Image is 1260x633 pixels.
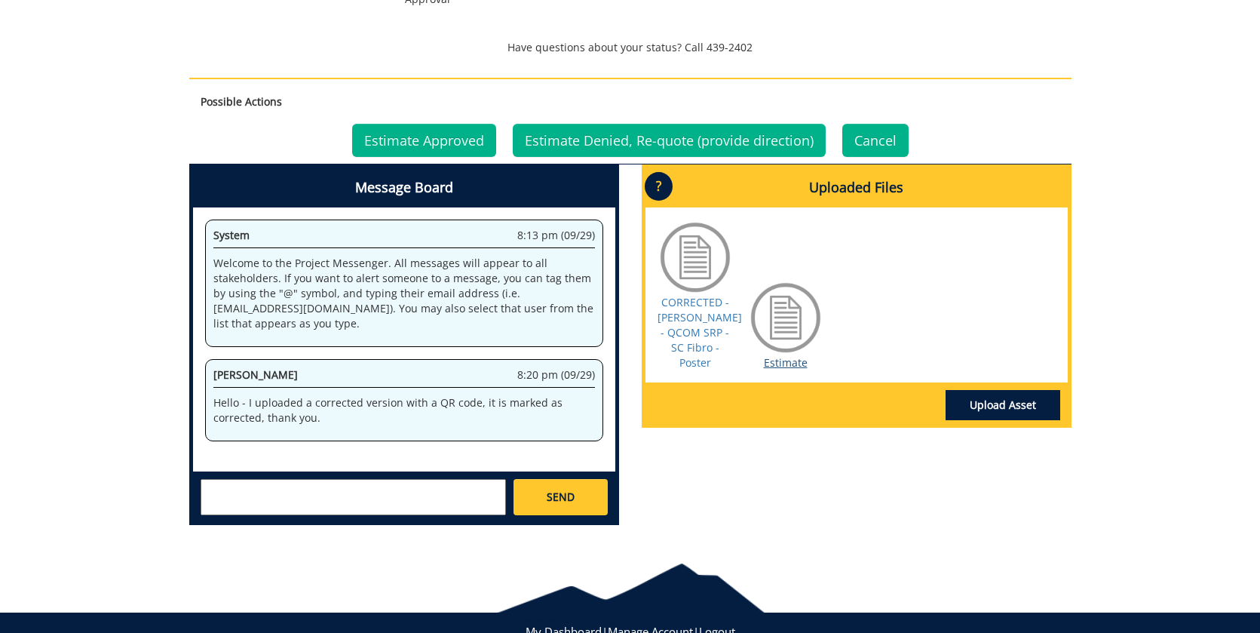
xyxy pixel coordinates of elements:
span: 8:13 pm (09/29) [517,228,595,243]
span: 8:20 pm (09/29) [517,367,595,383]
h4: Uploaded Files [645,168,1068,207]
textarea: messageToSend [201,479,506,515]
span: System [213,228,250,242]
p: Have questions about your status? Call 439-2402 [189,40,1071,55]
p: ? [645,172,673,201]
a: Estimate [764,355,808,370]
p: Hello - I uploaded a corrected version with a QR code, it is marked as corrected, thank you. [213,395,595,426]
h4: Message Board [193,168,615,207]
p: Welcome to the Project Messenger. All messages will appear to all stakeholders. If you want to al... [213,256,595,331]
a: Cancel [842,124,909,157]
a: SEND [514,479,607,515]
a: Upload Asset [946,390,1060,420]
a: Estimate Denied, Re-quote (provide direction) [513,124,826,157]
span: [PERSON_NAME] [213,367,298,382]
strong: Possible Actions [201,94,282,109]
a: Estimate Approved [352,124,496,157]
span: SEND [547,490,575,505]
a: CORRECTED - [PERSON_NAME] - QCOM SRP - SC Fibro - Poster [658,295,742,370]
